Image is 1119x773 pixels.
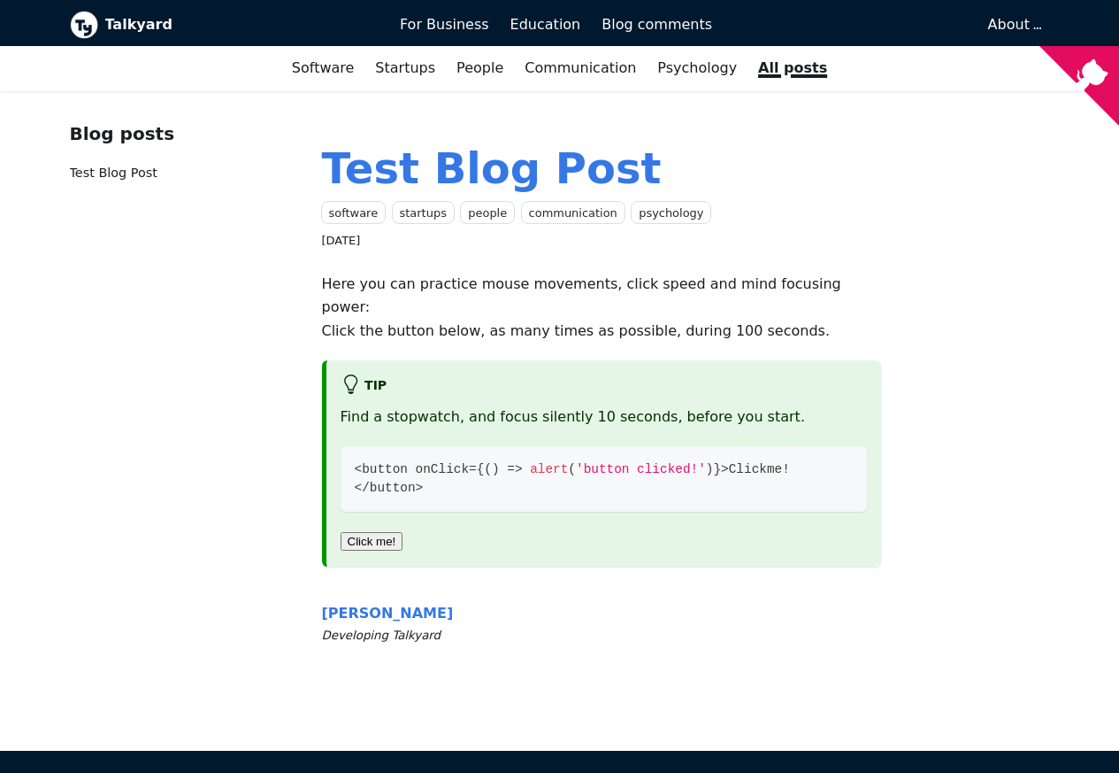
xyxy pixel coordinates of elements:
a: Test Blog Post [70,166,157,180]
small: Developing Talkyard [322,626,882,645]
span: Click [729,462,767,476]
span: 'button clicked!' [576,462,706,476]
span: => [507,462,522,476]
span: Blog comments [602,16,712,33]
a: Blog comments [591,10,723,40]
span: < [355,481,363,495]
a: For Business [389,10,500,40]
p: Find a stopwatch, and focus silently 10 seconds, before you start. [341,406,868,429]
div: Blog posts [70,120,294,149]
span: = [469,462,477,476]
span: ( [484,462,492,476]
a: software [321,201,387,225]
img: Talkyard logo [70,11,98,39]
span: alert [530,462,568,476]
a: startups [392,201,455,225]
a: People [446,53,514,83]
a: About [988,16,1039,33]
button: Click me! [341,532,403,551]
a: communication [521,201,625,225]
span: ) [492,462,500,476]
span: [PERSON_NAME] [322,605,454,622]
span: < [355,462,363,476]
span: me [767,462,782,476]
a: Startups [364,53,446,83]
a: Communication [514,53,647,83]
h5: tip [341,375,868,398]
a: All posts [747,53,838,83]
a: Education [500,10,592,40]
a: Psychology [647,53,747,83]
span: Education [510,16,581,33]
nav: Blog recent posts navigation [70,120,294,198]
b: Talkyard [105,13,375,36]
span: button [370,481,416,495]
p: Here you can practice mouse movements, click speed and mind focusing power: Click the button belo... [322,273,882,343]
a: psychology [631,201,711,225]
span: button onClick [362,462,469,476]
a: people [460,201,515,225]
time: [DATE] [322,234,361,247]
span: / [362,481,370,495]
span: } [713,462,721,476]
a: Test Blog Post [322,143,662,193]
span: ! [782,462,790,476]
span: ( [568,462,576,476]
a: Software [281,53,365,83]
span: { [477,462,485,476]
span: > [721,462,729,476]
span: > [416,481,424,495]
a: Talkyard logoTalkyard [70,11,375,39]
span: For Business [400,16,489,33]
span: ) [706,462,714,476]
